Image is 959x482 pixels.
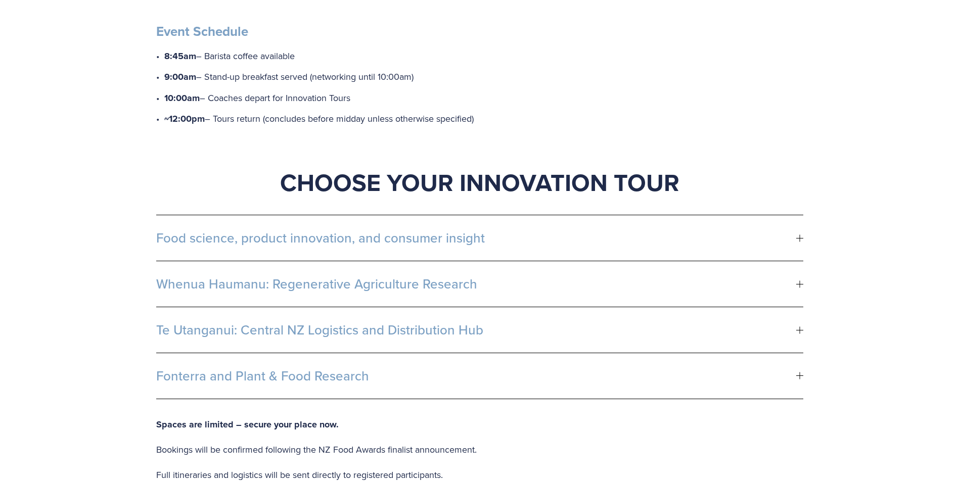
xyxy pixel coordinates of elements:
[156,322,796,338] span: Te Utanganui: Central NZ Logistics and Distribution Hub
[156,276,796,292] span: Whenua Haumanu: Regenerative Agriculture Research
[164,111,803,127] p: – Tours return (concludes before midday unless otherwise specified)
[164,69,803,85] p: – Stand-up breakfast served (networking until 10:00am)
[156,353,803,399] button: Fonterra and Plant & Food Research
[164,91,200,105] strong: 10:00am
[156,230,796,246] span: Food science, product innovation, and consumer insight
[156,22,248,41] strong: Event Schedule
[156,167,803,198] h1: Choose Your Innovation Tour
[156,418,339,431] strong: Spaces are limited – secure your place now.
[156,368,796,383] span: Fonterra and Plant & Food Research
[164,112,205,125] strong: ~12:00pm
[156,442,803,458] p: Bookings will be confirmed following the NZ Food Awards finalist announcement.
[156,261,803,307] button: Whenua Haumanu: Regenerative Agriculture Research
[156,307,803,353] button: Te Utanganui: Central NZ Logistics and Distribution Hub
[164,48,803,65] p: – Barista coffee available
[156,215,803,261] button: Food science, product innovation, and consumer insight
[164,70,196,83] strong: 9:00am
[164,50,196,63] strong: 8:45am
[164,90,803,107] p: – Coaches depart for Innovation Tours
